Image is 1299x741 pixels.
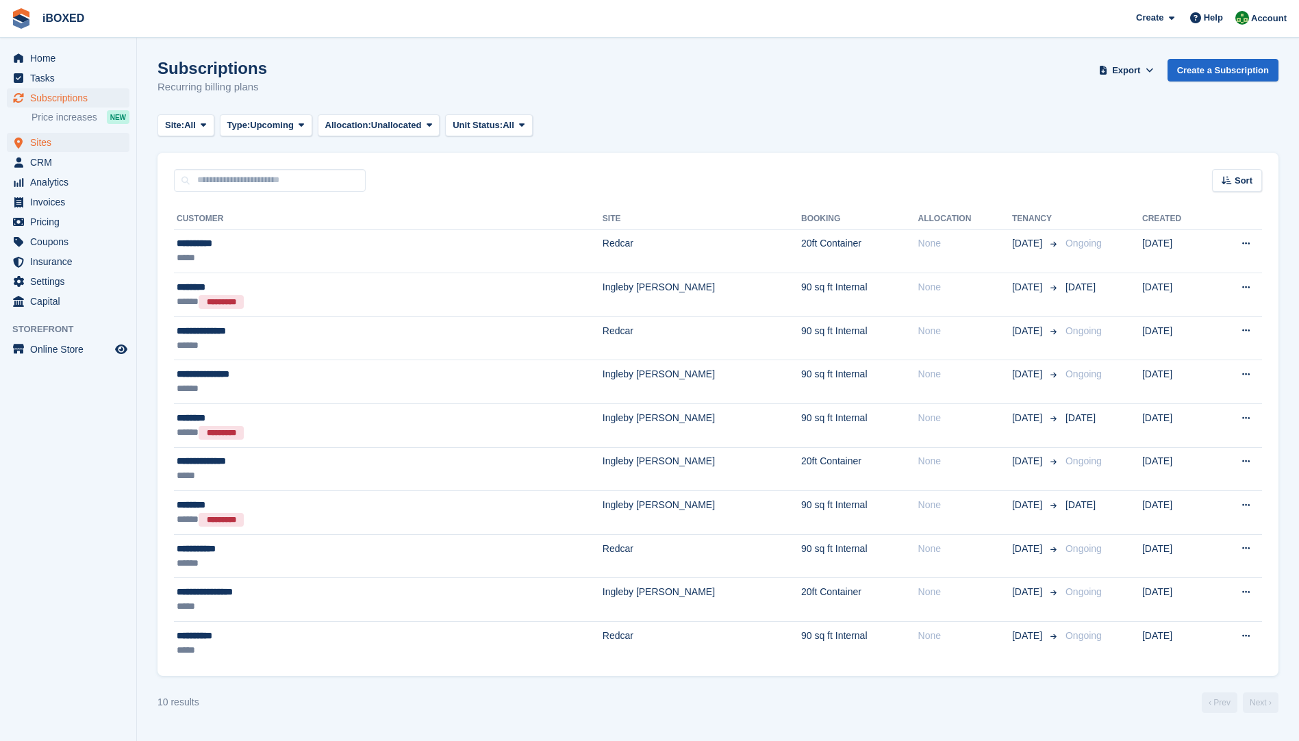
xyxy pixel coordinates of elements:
span: Ongoing [1065,238,1102,249]
span: [DATE] [1012,629,1045,643]
td: [DATE] [1142,534,1211,578]
span: [DATE] [1012,324,1045,338]
span: Online Store [30,340,112,359]
span: [DATE] [1065,412,1096,423]
a: menu [7,252,129,271]
td: Redcar [603,622,801,665]
span: [DATE] [1012,454,1045,468]
td: Ingleby [PERSON_NAME] [603,491,801,535]
span: Ongoing [1065,630,1102,641]
span: Account [1251,12,1287,25]
span: [DATE] [1012,280,1045,294]
td: 90 sq ft Internal [801,316,918,360]
td: [DATE] [1142,578,1211,622]
span: Sort [1235,174,1252,188]
div: None [918,411,1012,425]
span: Settings [30,272,112,291]
span: Insurance [30,252,112,271]
a: menu [7,192,129,212]
a: menu [7,272,129,291]
td: 90 sq ft Internal [801,622,918,665]
td: [DATE] [1142,360,1211,404]
td: 90 sq ft Internal [801,491,918,535]
td: [DATE] [1142,622,1211,665]
a: menu [7,68,129,88]
span: [DATE] [1012,542,1045,556]
td: [DATE] [1142,273,1211,317]
div: None [918,324,1012,338]
td: 20ft Container [801,447,918,491]
a: menu [7,153,129,172]
td: Ingleby [PERSON_NAME] [603,404,801,448]
span: Subscriptions [30,88,112,108]
div: 10 results [157,695,199,709]
div: None [918,367,1012,381]
button: Site: All [157,114,214,137]
span: Create [1136,11,1163,25]
span: Unallocated [371,118,422,132]
a: menu [7,49,129,68]
th: Site [603,208,801,230]
button: Unit Status: All [445,114,532,137]
span: Pricing [30,212,112,231]
th: Customer [174,208,603,230]
a: menu [7,292,129,311]
span: Allocation: [325,118,371,132]
span: Tasks [30,68,112,88]
div: None [918,585,1012,599]
span: [DATE] [1065,281,1096,292]
div: None [918,498,1012,512]
span: Unit Status: [453,118,503,132]
span: [DATE] [1065,499,1096,510]
td: Redcar [603,534,801,578]
span: All [503,118,514,132]
span: Type: [227,118,251,132]
span: [DATE] [1012,411,1045,425]
th: Created [1142,208,1211,230]
span: Ongoing [1065,455,1102,466]
span: Capital [30,292,112,311]
nav: Page [1199,692,1281,713]
span: Upcoming [250,118,294,132]
div: None [918,236,1012,251]
span: [DATE] [1012,585,1045,599]
img: Amanda Forder [1235,11,1249,25]
th: Allocation [918,208,1012,230]
span: [DATE] [1012,498,1045,512]
th: Booking [801,208,918,230]
span: Coupons [30,232,112,251]
td: Redcar [603,229,801,273]
a: menu [7,232,129,251]
td: 20ft Container [801,578,918,622]
td: [DATE] [1142,229,1211,273]
div: None [918,542,1012,556]
td: Ingleby [PERSON_NAME] [603,447,801,491]
span: Invoices [30,192,112,212]
span: Export [1112,64,1140,77]
td: Ingleby [PERSON_NAME] [603,578,801,622]
a: menu [7,88,129,108]
div: None [918,454,1012,468]
td: 90 sq ft Internal [801,273,918,317]
img: stora-icon-8386f47178a22dfd0bd8f6a31ec36ba5ce8667c1dd55bd0f319d3a0aa187defe.svg [11,8,31,29]
td: Ingleby [PERSON_NAME] [603,360,801,404]
a: Create a Subscription [1168,59,1278,81]
span: Storefront [12,323,136,336]
span: Ongoing [1065,543,1102,554]
span: Ongoing [1065,586,1102,597]
td: 90 sq ft Internal [801,404,918,448]
div: None [918,280,1012,294]
td: 90 sq ft Internal [801,360,918,404]
a: Price increases NEW [31,110,129,125]
a: Next [1243,692,1278,713]
td: Ingleby [PERSON_NAME] [603,273,801,317]
span: Help [1204,11,1223,25]
button: Allocation: Unallocated [318,114,440,137]
th: Tenancy [1012,208,1060,230]
a: menu [7,340,129,359]
span: Sites [30,133,112,152]
button: Export [1096,59,1157,81]
button: Type: Upcoming [220,114,312,137]
span: All [184,118,196,132]
a: iBOXED [37,7,90,29]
